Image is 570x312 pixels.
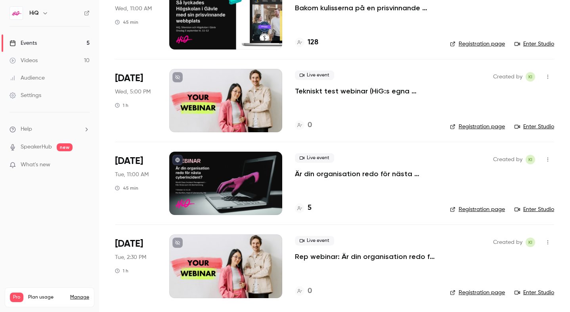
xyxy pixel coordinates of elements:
h4: 128 [308,37,318,48]
span: [DATE] [115,72,143,85]
div: Oct 7 Tue, 2:30 PM (Europe/Stockholm) [115,234,157,298]
img: HiQ [10,7,23,19]
a: Tekniskt test webinar (HiG:s egna testyta) [295,86,437,96]
span: Wed, 11:00 AM [115,5,152,13]
div: Videos [10,57,38,65]
a: 0 [295,286,312,297]
a: Enter Studio [515,40,554,48]
div: Settings [10,91,41,99]
a: Registration page [450,205,505,213]
span: What's new [21,161,50,169]
h4: 5 [308,203,312,213]
a: Registration page [450,40,505,48]
div: 45 min [115,19,138,25]
div: Oct 7 Tue, 11:00 AM (Europe/Stockholm) [115,152,157,215]
span: KI [528,155,532,164]
div: Events [10,39,37,47]
a: SpeakerHub [21,143,52,151]
span: Created by [493,238,522,247]
h4: 0 [308,286,312,297]
a: 128 [295,37,318,48]
span: Live event [295,70,334,80]
div: 1 h [115,102,128,108]
span: Karolina Israelsson [526,72,535,82]
span: Pro [10,293,23,302]
span: Karolina Israelsson [526,238,535,247]
span: KI [528,72,532,82]
a: Registration page [450,289,505,297]
span: [DATE] [115,155,143,167]
a: Enter Studio [515,289,554,297]
span: Karolina Israelsson [526,155,535,164]
span: Created by [493,72,522,82]
span: Created by [493,155,522,164]
span: Live event [295,153,334,163]
li: help-dropdown-opener [10,125,90,133]
a: Manage [70,294,89,301]
span: Plan usage [28,294,65,301]
span: KI [528,238,532,247]
a: Registration page [450,123,505,131]
h4: 0 [308,120,312,131]
a: Bakom kulisserna på en prisvinnande webbplats [295,3,437,13]
a: 0 [295,120,312,131]
span: new [57,143,73,151]
a: Enter Studio [515,205,554,213]
h6: HiQ [29,9,39,17]
div: 1 h [115,268,128,274]
div: 45 min [115,185,138,191]
a: Är din organisation redo för nästa cyberincident? [295,169,437,179]
a: Rep webinar: Är din organisation redo för nästa cyberincident? [295,252,437,261]
span: Help [21,125,32,133]
a: 5 [295,203,312,213]
span: [DATE] [115,238,143,250]
div: Audience [10,74,45,82]
span: Tue, 2:30 PM [115,253,146,261]
a: Enter Studio [515,123,554,131]
span: Tue, 11:00 AM [115,171,149,179]
span: Wed, 5:00 PM [115,88,151,96]
div: Sep 3 Wed, 5:00 PM (Europe/Stockholm) [115,69,157,132]
span: Live event [295,236,334,245]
